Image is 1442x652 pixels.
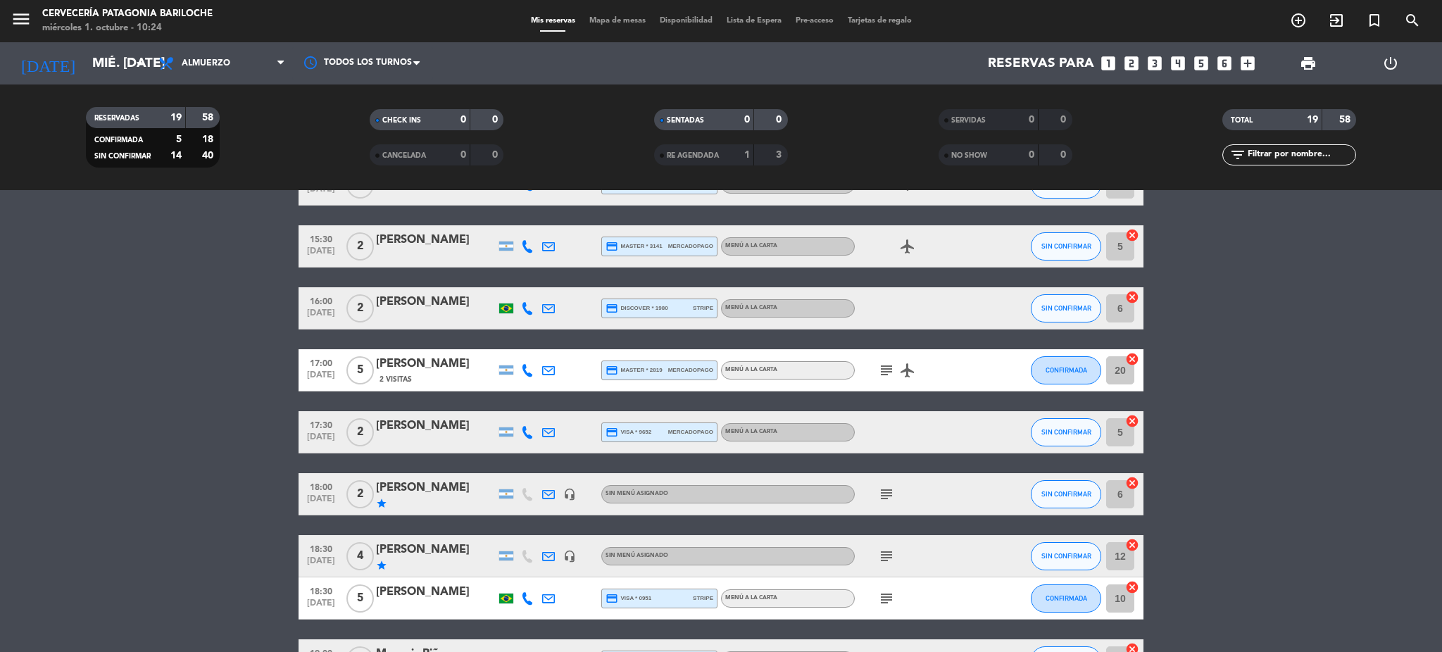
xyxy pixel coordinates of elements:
span: SENTADAS [667,117,704,124]
i: cancel [1125,290,1139,304]
strong: 0 [492,115,501,125]
span: Almuerzo [182,58,230,68]
span: SERVIDAS [951,117,986,124]
strong: 0 [744,115,750,125]
span: MENÚ A LA CARTA [725,243,777,249]
strong: 0 [1060,115,1069,125]
span: Reservas para [988,56,1094,71]
i: credit_card [606,240,618,253]
i: cancel [1125,580,1139,594]
strong: 19 [170,113,182,123]
i: looks_3 [1146,54,1164,73]
i: looks_one [1099,54,1117,73]
strong: 1 [744,150,750,160]
button: SIN CONFIRMAR [1031,294,1101,322]
i: search [1404,12,1421,29]
span: stripe [693,303,713,313]
span: [DATE] [303,432,339,449]
span: [DATE] [303,308,339,325]
i: airplanemode_active [899,238,916,255]
span: Disponibilidad [653,17,720,25]
strong: 40 [202,151,216,161]
i: credit_card [606,426,618,439]
span: 18:30 [303,582,339,598]
i: turned_in_not [1366,12,1383,29]
button: SIN CONFIRMAR [1031,232,1101,261]
div: [PERSON_NAME] [376,417,496,435]
span: Pre-acceso [789,17,841,25]
span: 2 Visitas [380,374,412,385]
i: headset_mic [563,550,576,563]
strong: 3 [776,150,784,160]
i: cancel [1125,476,1139,490]
span: 16:00 [303,292,339,308]
i: headset_mic [563,488,576,501]
span: stripe [693,594,713,603]
span: [DATE] [303,556,339,572]
span: MENÚ A LA CARTA [725,595,777,601]
span: master * 2819 [606,364,663,377]
i: filter_list [1229,146,1246,163]
span: Sin menú asignado [606,553,668,558]
span: mercadopago [668,365,713,375]
span: SIN CONFIRMAR [1041,304,1091,312]
strong: 19 [1307,115,1318,125]
div: [PERSON_NAME] [376,583,496,601]
span: Sin menú asignado [606,491,668,496]
strong: 0 [492,150,501,160]
strong: 0 [776,115,784,125]
span: Tarjetas de regalo [841,17,919,25]
span: RE AGENDADA [667,152,719,159]
span: SIN CONFIRMAR [1041,428,1091,436]
i: [DATE] [11,48,85,79]
span: Mapa de mesas [582,17,653,25]
div: Cervecería Patagonia Bariloche [42,7,213,21]
i: looks_two [1122,54,1141,73]
span: master * 3141 [606,240,663,253]
span: 15:30 [303,230,339,246]
strong: 0 [460,150,466,160]
i: add_box [1239,54,1257,73]
span: [DATE] [303,494,339,510]
span: 17:30 [303,416,339,432]
input: Filtrar por nombre... [1246,147,1355,163]
span: visa * 9652 [606,426,651,439]
i: power_settings_new [1382,55,1399,72]
button: CONFIRMADA [1031,584,1101,613]
span: CONFIRMADA [1046,366,1087,374]
span: 18:00 [303,478,339,494]
i: subject [878,362,895,379]
i: credit_card [606,364,618,377]
span: MENÚ A LA CARTA [725,429,777,434]
span: Mis reservas [524,17,582,25]
div: LOG OUT [1349,42,1431,84]
span: 5 [346,356,374,384]
i: star [376,560,387,571]
span: TOTAL [1231,117,1253,124]
span: 2 [346,232,374,261]
span: MENÚ A LA CARTA [725,305,777,311]
strong: 58 [1339,115,1353,125]
strong: 0 [1060,150,1069,160]
span: CONFIRMADA [94,137,143,144]
i: cancel [1125,538,1139,552]
span: [DATE] [303,598,339,615]
div: [PERSON_NAME] [376,231,496,249]
span: 2 [346,294,374,322]
span: 2 [346,480,374,508]
i: arrow_drop_down [131,55,148,72]
strong: 18 [202,134,216,144]
span: mercadopago [668,242,713,251]
i: airplanemode_active [899,362,916,379]
i: looks_4 [1169,54,1187,73]
i: subject [878,590,895,607]
span: visa * 0951 [606,592,651,605]
strong: 0 [1029,115,1034,125]
i: looks_5 [1192,54,1210,73]
button: SIN CONFIRMAR [1031,480,1101,508]
span: 4 [346,542,374,570]
button: SIN CONFIRMAR [1031,418,1101,446]
strong: 0 [1029,150,1034,160]
i: subject [878,548,895,565]
div: [PERSON_NAME] [376,293,496,311]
